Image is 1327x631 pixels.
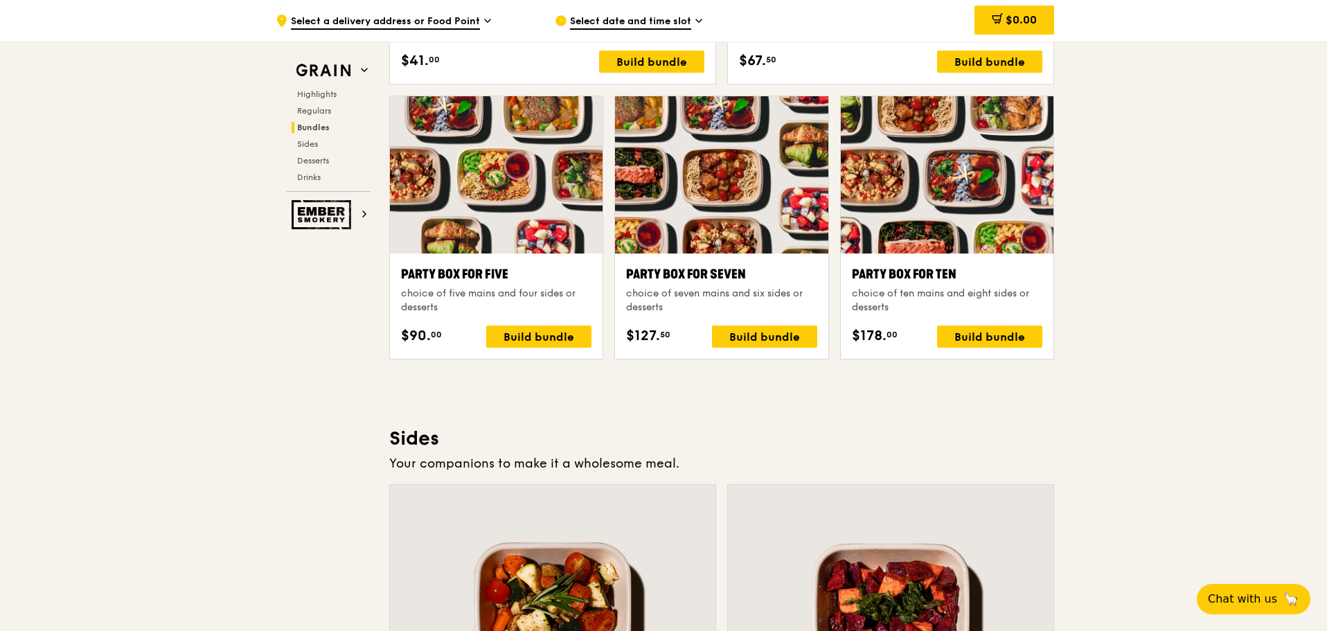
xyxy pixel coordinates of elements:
div: Your companions to make it a wholesome meal. [389,454,1054,473]
span: 00 [431,329,442,340]
div: Build bundle [937,51,1042,73]
span: 00 [887,329,898,340]
span: Chat with us [1208,591,1277,607]
div: Party Box for Five [401,265,591,284]
span: Select a delivery address or Food Point [291,15,480,30]
span: Select date and time slot [570,15,691,30]
span: 🦙 [1283,591,1299,607]
span: 50 [766,54,776,65]
button: Chat with us🦙 [1197,584,1310,614]
span: Desserts [297,156,329,166]
span: $0.00 [1006,13,1037,26]
div: choice of five mains and four sides or desserts [401,287,591,314]
div: Build bundle [712,326,817,348]
div: Party Box for Ten [852,265,1042,284]
span: Highlights [297,89,337,99]
span: 50 [660,329,670,340]
img: Grain web logo [292,58,355,83]
span: Sides [297,139,318,149]
h3: Sides [389,426,1054,451]
div: choice of seven mains and six sides or desserts [626,287,817,314]
div: Build bundle [599,51,704,73]
span: $127. [626,326,660,346]
span: Bundles [297,123,330,132]
span: $178. [852,326,887,346]
div: Build bundle [486,326,591,348]
span: 00 [429,54,440,65]
span: $90. [401,326,431,346]
div: choice of ten mains and eight sides or desserts [852,287,1042,314]
div: Build bundle [937,326,1042,348]
span: Drinks [297,172,321,182]
div: Party Box for Seven [626,265,817,284]
span: Regulars [297,106,331,116]
img: Ember Smokery web logo [292,200,355,229]
span: $67. [739,51,766,71]
span: $41. [401,51,429,71]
